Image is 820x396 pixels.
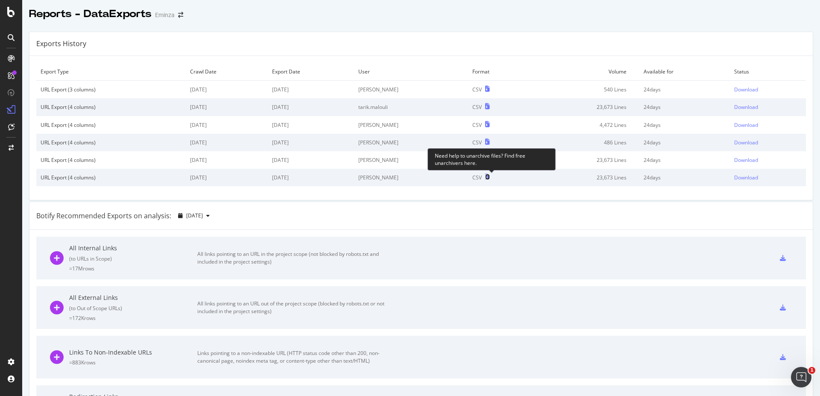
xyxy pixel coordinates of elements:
div: URL Export (4 columns) [41,121,182,129]
div: Download [734,103,758,111]
td: [DATE] [268,81,354,99]
div: CSV [472,86,482,93]
td: 24 days [639,116,729,134]
td: 4,472 Lines [529,116,639,134]
td: [PERSON_NAME] [354,116,468,134]
div: All Internal Links [69,244,197,252]
td: [DATE] [186,134,268,151]
td: [DATE] [186,169,268,186]
div: = 883K rows [69,359,197,366]
td: [DATE] [268,169,354,186]
td: [PERSON_NAME] [354,151,468,169]
td: 24 days [639,169,729,186]
div: All External Links [69,293,197,302]
span: 2025 Aug. 25th [186,212,203,219]
div: URL Export (4 columns) [41,139,182,146]
td: 23,673 Lines [529,169,639,186]
div: Eminza [155,11,175,19]
td: Format [468,63,529,81]
td: [PERSON_NAME] [354,81,468,99]
div: csv-export [780,255,786,261]
td: Available for [639,63,729,81]
td: 24 days [639,151,729,169]
div: = 172K rows [69,314,197,322]
div: Links To Non-Indexable URLs [69,348,197,357]
td: Status [730,63,806,81]
div: CSV [472,121,482,129]
div: Links pointing to a non-indexable URL (HTTP status code other than 200, non-canonical page, noind... [197,349,389,365]
div: ( to URLs in Scope ) [69,255,197,262]
div: Download [734,121,758,129]
td: [DATE] [268,151,354,169]
div: CSV [472,103,482,111]
td: 24 days [639,81,729,99]
a: Download [734,86,802,93]
div: URL Export (4 columns) [41,103,182,111]
div: ( to Out of Scope URLs ) [69,305,197,312]
a: Download [734,121,802,129]
td: tarik.malouli [354,98,468,116]
td: User [354,63,468,81]
a: Download [734,174,802,181]
td: [DATE] [268,134,354,151]
div: csv-export [780,354,786,360]
td: 24 days [639,98,729,116]
div: Need help to unarchive files? Find free unarchivers here. [428,148,556,170]
a: Download [734,139,802,146]
div: = 17M rows [69,265,197,272]
span: 1 [808,367,815,374]
iframe: Intercom live chat [791,367,811,387]
td: [PERSON_NAME] [354,169,468,186]
div: csv-export [780,305,786,311]
td: 24 days [639,134,729,151]
td: [DATE] [186,151,268,169]
td: 486 Lines [529,134,639,151]
button: [DATE] [175,209,213,223]
div: URL Export (4 columns) [41,156,182,164]
div: All links pointing to an URL in the project scope (not blocked by robots.txt and included in the ... [197,250,389,266]
td: 23,673 Lines [529,98,639,116]
div: Download [734,174,758,181]
div: Download [734,156,758,164]
td: [DATE] [186,98,268,116]
div: Download [734,86,758,93]
td: [DATE] [268,116,354,134]
td: [DATE] [186,81,268,99]
td: Crawl Date [186,63,268,81]
td: Export Date [268,63,354,81]
div: CSV [472,139,482,146]
td: [DATE] [268,98,354,116]
div: Exports History [36,39,86,49]
td: 540 Lines [529,81,639,99]
div: All links pointing to an URL out of the project scope (blocked by robots.txt or not included in t... [197,300,389,315]
div: URL Export (3 columns) [41,86,182,93]
a: Download [734,103,802,111]
td: 23,673 Lines [529,151,639,169]
div: URL Export (4 columns) [41,174,182,181]
div: arrow-right-arrow-left [178,12,183,18]
a: Download [734,156,802,164]
td: Volume [529,63,639,81]
div: Botify Recommended Exports on analysis: [36,211,171,221]
td: [PERSON_NAME] [354,134,468,151]
td: [DATE] [186,116,268,134]
div: CSV [472,174,482,181]
div: Download [734,139,758,146]
td: Export Type [36,63,186,81]
div: Reports - DataExports [29,7,152,21]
